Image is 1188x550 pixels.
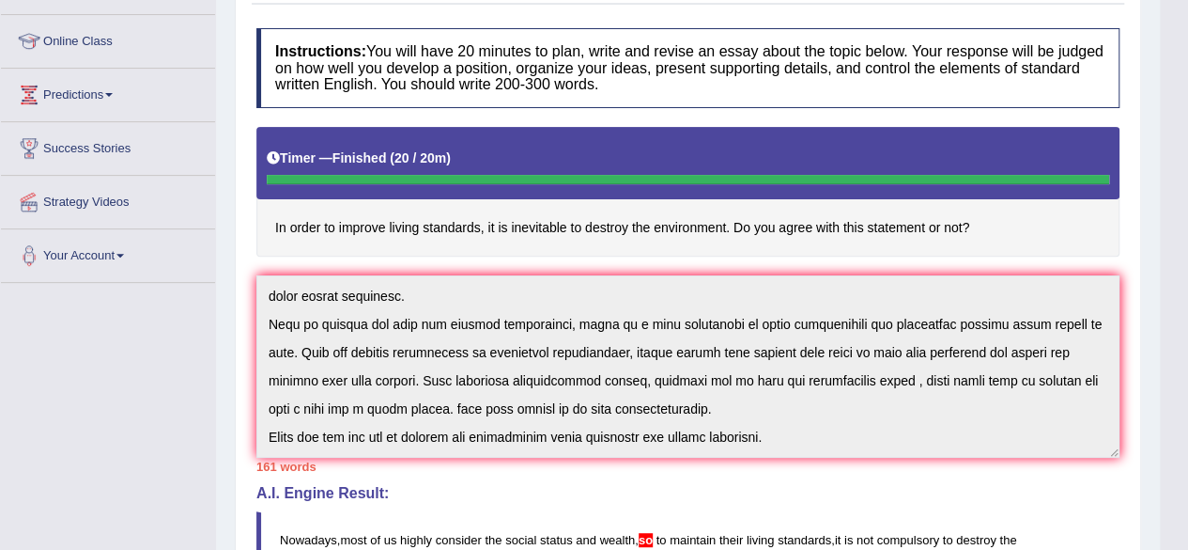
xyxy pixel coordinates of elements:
[540,533,573,547] span: status
[1,176,215,223] a: Strategy Videos
[639,533,653,547] span: Put a space after the comma. (did you mean: , so)
[275,43,366,59] b: Instructions:
[370,533,380,547] span: of
[747,533,775,547] span: living
[340,533,366,547] span: most
[332,150,387,165] b: Finished
[256,458,1119,476] div: 161 words
[719,533,743,547] span: their
[576,533,596,547] span: and
[670,533,716,547] span: maintain
[256,485,1119,502] h4: A.I. Engine Result:
[778,533,831,547] span: standards
[835,533,841,547] span: it
[856,533,873,547] span: not
[436,533,482,547] span: consider
[1,69,215,116] a: Predictions
[280,533,337,547] span: Nowadays
[1,122,215,169] a: Success Stories
[446,150,451,165] b: )
[485,533,501,547] span: the
[400,533,432,547] span: highly
[1,15,215,62] a: Online Class
[999,533,1016,547] span: the
[656,533,667,547] span: to
[943,533,953,547] span: to
[1,229,215,276] a: Your Account
[267,151,451,165] h5: Timer —
[390,150,394,165] b: (
[394,150,446,165] b: 20 / 20m
[635,533,639,547] span: Put a space after the comma. (did you mean: , so)
[844,533,853,547] span: is
[956,533,996,547] span: destroy
[600,533,636,547] span: wealth
[505,533,536,547] span: social
[256,28,1119,108] h4: You will have 20 minutes to plan, write and revise an essay about the topic below. Your response ...
[384,533,397,547] span: us
[877,533,939,547] span: compulsory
